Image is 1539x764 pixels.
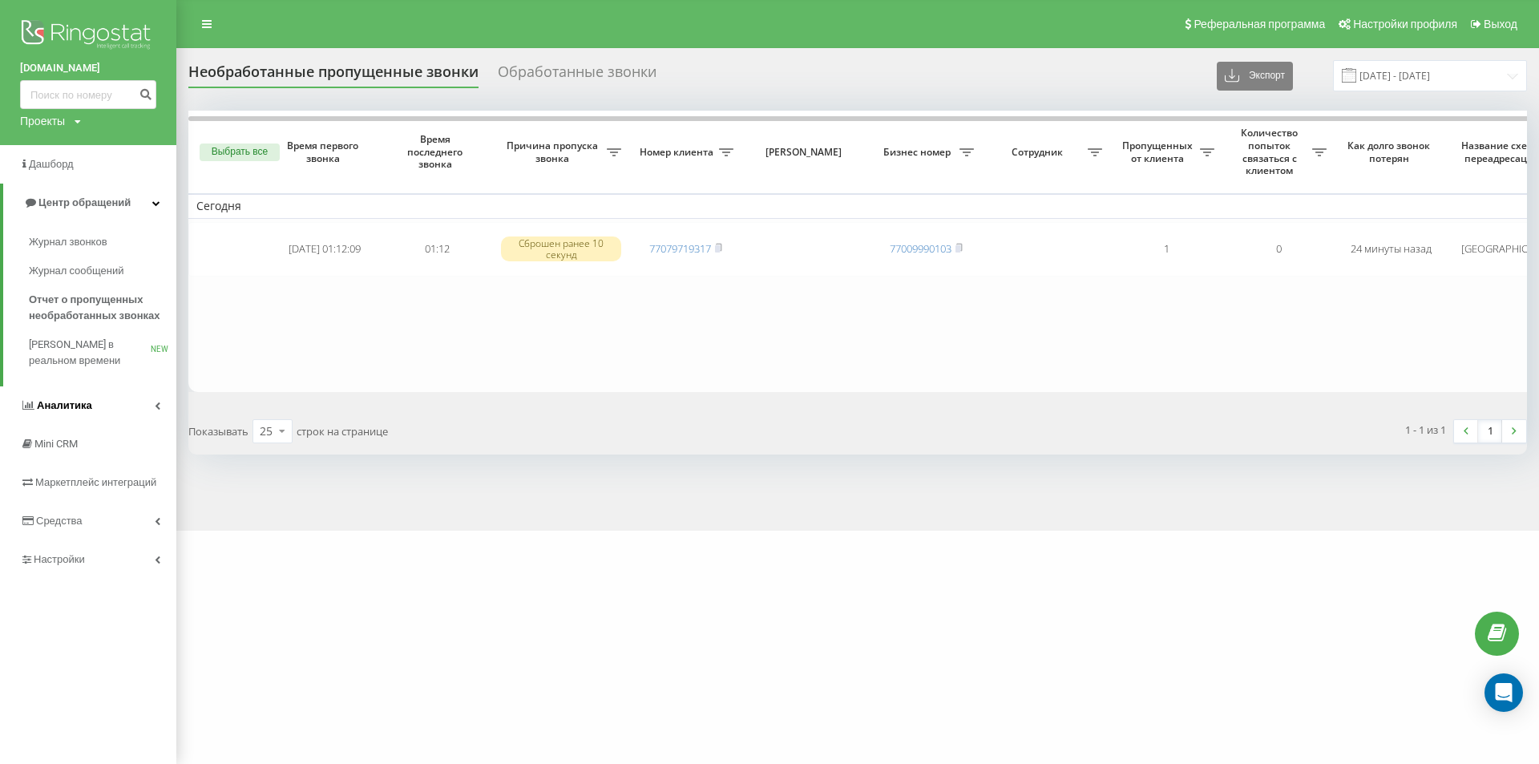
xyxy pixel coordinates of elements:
[1110,222,1222,277] td: 1
[29,292,168,324] span: Отчет о пропущенных необработанных звонках
[34,438,78,450] span: Mini CRM
[1222,222,1335,277] td: 0
[1484,673,1523,712] div: Open Intercom Messenger
[20,80,156,109] input: Поиск по номеру
[1478,420,1502,443] a: 1
[29,285,176,330] a: Отчет о пропущенных необработанных звонках
[1347,139,1434,164] span: Как долго звонок потерян
[188,424,248,439] span: Показывать
[890,241,951,256] a: 77009990103
[297,424,388,439] span: строк на странице
[501,236,621,261] div: Сброшен ранее 10 секунд
[498,63,656,88] div: Обработанные звонки
[188,63,479,88] div: Необработанные пропущенные звонки
[20,60,156,76] a: [DOMAIN_NAME]
[1353,18,1457,30] span: Настройки профиля
[269,222,381,277] td: [DATE] 01:12:09
[381,222,493,277] td: 01:12
[29,263,123,279] span: Журнал сообщений
[1484,18,1517,30] span: Выход
[1335,222,1447,277] td: 24 минуты назад
[29,158,74,170] span: Дашборд
[29,228,176,257] a: Журнал звонков
[1217,62,1293,91] button: Экспорт
[501,139,607,164] span: Причина пропуска звонка
[1118,139,1200,164] span: Пропущенных от клиента
[1194,18,1325,30] span: Реферальная программа
[34,553,85,565] span: Настройки
[878,146,959,159] span: Бизнес номер
[1405,422,1446,438] div: 1 - 1 из 1
[29,234,107,250] span: Журнал звонков
[1230,127,1312,176] span: Количество попыток связаться с клиентом
[990,146,1088,159] span: Сотрудник
[38,196,131,208] span: Центр обращений
[37,399,92,411] span: Аналитика
[755,146,856,159] span: [PERSON_NAME]
[200,144,280,161] button: Выбрать все
[281,139,368,164] span: Время первого звонка
[36,515,83,527] span: Средства
[29,330,176,375] a: [PERSON_NAME] в реальном времениNEW
[20,16,156,56] img: Ringostat logo
[29,337,151,369] span: [PERSON_NAME] в реальном времени
[29,257,176,285] a: Журнал сообщений
[35,476,156,488] span: Маркетплейс интеграций
[637,146,719,159] span: Номер клиента
[3,184,176,222] a: Центр обращений
[20,113,65,129] div: Проекты
[394,133,480,171] span: Время последнего звонка
[260,423,273,439] div: 25
[649,241,711,256] a: 77079719317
